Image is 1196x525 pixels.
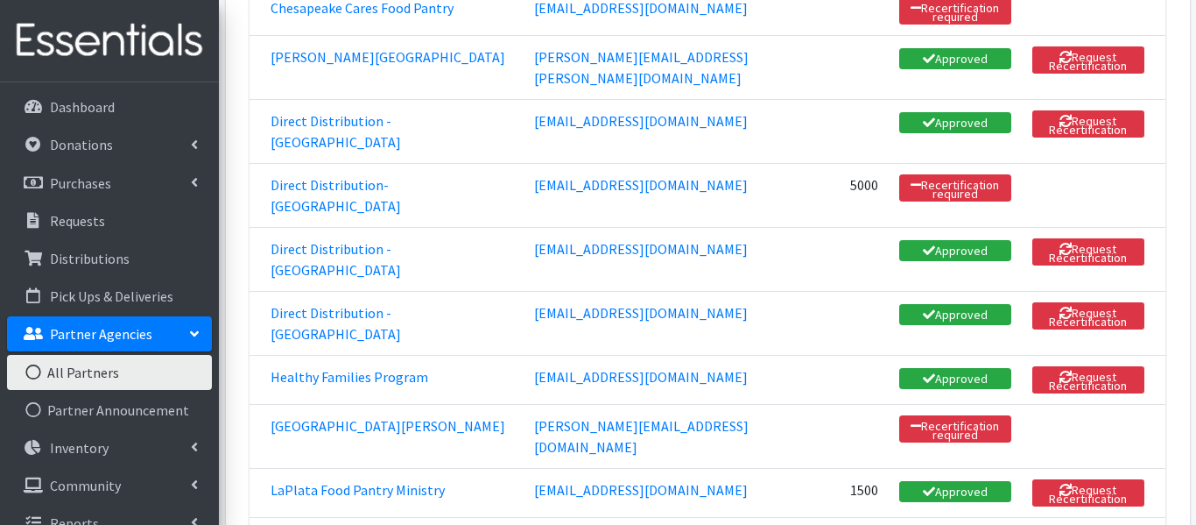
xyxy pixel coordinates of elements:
a: [GEOGRAPHIC_DATA][PERSON_NAME] [271,417,505,435]
a: [EMAIL_ADDRESS][DOMAIN_NAME] [534,304,748,322]
a: Recertification required [899,174,1011,202]
a: [EMAIL_ADDRESS][DOMAIN_NAME] [534,368,748,386]
p: Inventory [50,439,109,457]
a: Inventory [7,430,212,465]
p: Distributions [50,250,130,267]
a: [EMAIL_ADDRESS][DOMAIN_NAME] [534,176,748,194]
a: Direct Distribution - [GEOGRAPHIC_DATA] [271,240,401,279]
button: Request Recertification [1032,110,1144,138]
button: Request Recertification [1032,46,1144,74]
a: Pick Ups & Deliveries [7,279,212,314]
a: Community [7,468,212,503]
p: Community [50,477,121,494]
p: Requests [50,212,105,230]
a: Requests [7,203,212,238]
a: [EMAIL_ADDRESS][DOMAIN_NAME] [534,240,748,258]
p: Partner Agencies [50,325,152,343]
button: Request Recertification [1032,479,1144,507]
p: Purchases [50,174,111,192]
td: 1500 [827,468,889,517]
a: Approved [899,481,1011,502]
button: Request Recertification [1032,366,1144,394]
a: Purchases [7,166,212,201]
a: LaPlata Food Pantry Ministry [271,481,445,499]
p: Donations [50,136,113,153]
td: 5000 [827,163,889,227]
p: Dashboard [50,98,115,116]
a: Approved [899,112,1011,133]
a: [EMAIL_ADDRESS][DOMAIN_NAME] [534,112,748,130]
a: [PERSON_NAME][EMAIL_ADDRESS][DOMAIN_NAME] [534,417,749,456]
a: Dashboard [7,89,212,124]
a: Approved [899,304,1011,325]
a: Donations [7,127,212,162]
a: All Partners [7,355,212,390]
a: Recertification required [899,415,1011,443]
a: [PERSON_NAME][GEOGRAPHIC_DATA] [271,48,505,66]
img: HumanEssentials [7,11,212,70]
a: [EMAIL_ADDRESS][DOMAIN_NAME] [534,481,748,499]
a: Approved [899,240,1011,261]
button: Request Recertification [1032,302,1144,330]
a: Direct Distribution - [GEOGRAPHIC_DATA] [271,304,401,343]
a: Direct Distribution- [GEOGRAPHIC_DATA] [271,176,401,215]
button: Request Recertification [1032,238,1144,266]
a: Direct Distribution - [GEOGRAPHIC_DATA] [271,112,401,151]
a: Partner Announcement [7,393,212,428]
a: [PERSON_NAME][EMAIL_ADDRESS][PERSON_NAME][DOMAIN_NAME] [534,48,749,87]
p: Pick Ups & Deliveries [50,287,173,305]
a: Approved [899,368,1011,389]
a: Partner Agencies [7,316,212,351]
a: Approved [899,48,1011,69]
a: Distributions [7,241,212,276]
a: Healthy Families Program [271,368,428,386]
